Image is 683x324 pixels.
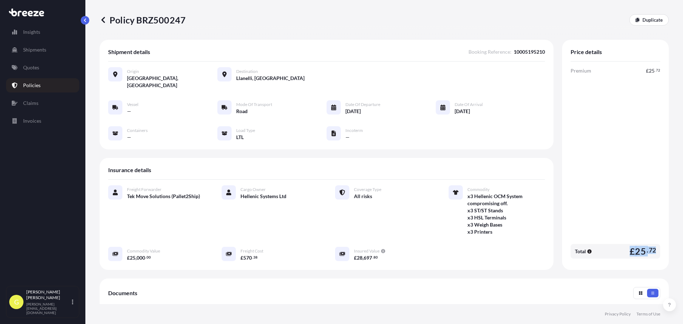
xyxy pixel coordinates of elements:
[6,43,79,57] a: Shipments
[354,187,381,192] span: Coverage Type
[647,248,648,253] span: .
[14,298,19,306] span: G
[243,255,252,260] span: 570
[137,255,145,260] span: 000
[345,128,363,133] span: Incoterm
[100,14,186,26] p: Policy BRZ500247
[127,102,138,107] span: Vessel
[635,247,646,256] span: 25
[364,255,372,260] span: 697
[636,311,660,317] a: Terms of Use
[629,14,669,26] a: Duplicate
[630,247,635,256] span: £
[345,134,350,141] span: —
[467,187,489,192] span: Commodity
[26,289,70,301] p: [PERSON_NAME] [PERSON_NAME]
[656,69,660,71] span: 72
[23,46,46,53] p: Shipments
[649,68,655,73] span: 25
[23,64,39,71] p: Quotes
[127,128,148,133] span: Containers
[240,248,263,254] span: Freight Cost
[240,193,286,200] span: Hellenic Systems Ltd
[236,134,244,141] span: LTL
[468,48,512,55] span: Booking Reference :
[127,187,162,192] span: Freight Forwarder
[127,134,131,141] span: —
[108,290,137,297] span: Documents
[6,78,79,92] a: Policies
[240,255,243,260] span: £
[252,256,253,259] span: .
[646,68,649,73] span: £
[136,255,137,260] span: ,
[23,28,40,36] p: Insights
[236,108,248,115] span: Road
[354,193,372,200] span: All risks
[655,69,656,71] span: .
[455,108,470,115] span: [DATE]
[374,256,378,259] span: 80
[127,69,139,74] span: Origin
[571,48,602,55] span: Price details
[240,187,266,192] span: Cargo Owner
[6,60,79,75] a: Quotes
[147,256,151,259] span: 00
[127,255,130,260] span: £
[127,75,217,89] span: [GEOGRAPHIC_DATA], [GEOGRAPHIC_DATA]
[253,256,258,259] span: 38
[571,67,591,74] span: Premium
[345,102,380,107] span: Date of Departure
[236,75,305,82] span: Llanelli, [GEOGRAPHIC_DATA]
[23,82,41,89] p: Policies
[455,102,483,107] span: Date of Arrival
[345,108,361,115] span: [DATE]
[6,25,79,39] a: Insights
[26,302,70,315] p: [PERSON_NAME][EMAIL_ADDRESS][DOMAIN_NAME]
[514,48,545,55] span: 10005195210
[575,248,586,255] span: Total
[127,193,200,200] span: Tek Move Solutions (Pallet2Ship)
[236,128,255,133] span: Load Type
[108,48,150,55] span: Shipment details
[362,255,364,260] span: ,
[605,311,631,317] a: Privacy Policy
[467,193,545,235] span: x3 Hellenic OCM System compromising off. x3 ST/ST Stands x3 HSL Terminals x3 Weigh Bases x3 Printers
[23,117,41,124] p: Invoices
[23,100,38,107] p: Claims
[236,102,272,107] span: Mode of Transport
[6,96,79,110] a: Claims
[108,166,151,174] span: Insurance details
[642,16,663,23] p: Duplicate
[127,248,160,254] span: Commodity Value
[127,108,131,115] span: —
[130,255,136,260] span: 25
[649,248,656,253] span: 72
[357,255,362,260] span: 28
[354,255,357,260] span: £
[354,248,380,254] span: Insured Value
[6,114,79,128] a: Invoices
[236,69,258,74] span: Destination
